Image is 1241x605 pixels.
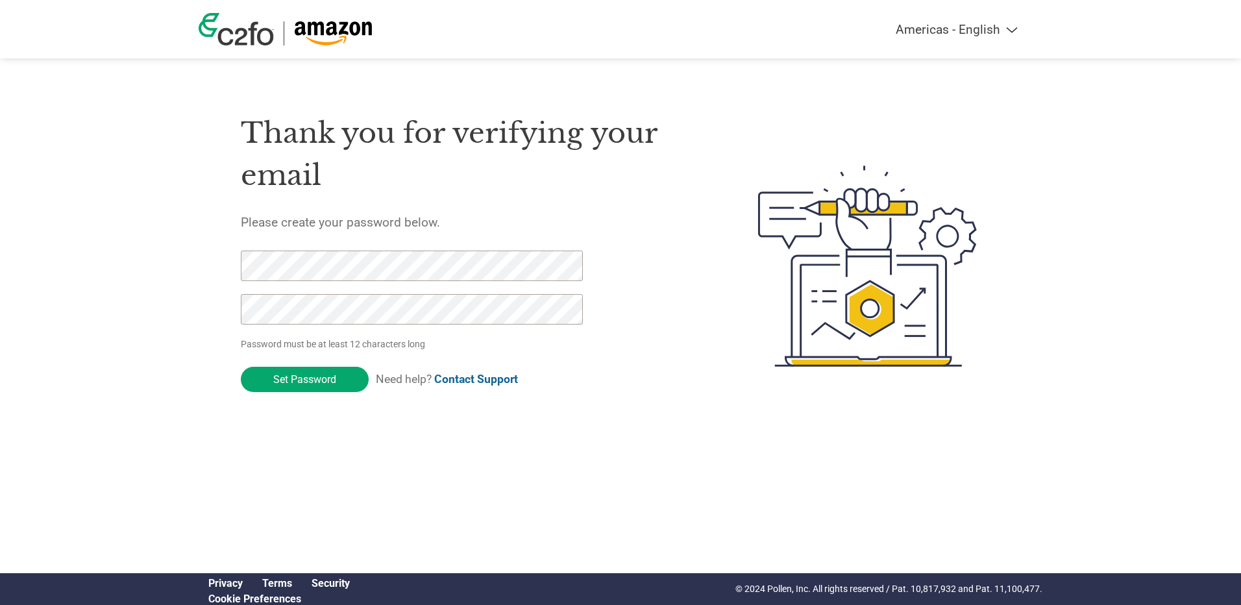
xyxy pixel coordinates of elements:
img: create-password [735,94,1001,438]
h5: Please create your password below. [241,215,696,230]
h1: Thank you for verifying your email [241,112,696,196]
a: Cookie Preferences, opens a dedicated popup modal window [208,593,301,605]
p: © 2024 Pollen, Inc. All rights reserved / Pat. 10,817,932 and Pat. 11,100,477. [735,582,1042,596]
input: Set Password [241,367,369,392]
div: Open Cookie Preferences Modal [199,593,360,605]
a: Contact Support [434,373,518,386]
span: Need help? [376,373,518,386]
p: Password must be at least 12 characters long [241,338,587,351]
a: Privacy [208,577,243,589]
img: Amazon [294,21,373,45]
a: Terms [262,577,292,589]
a: Security [312,577,350,589]
img: c2fo logo [199,13,274,45]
